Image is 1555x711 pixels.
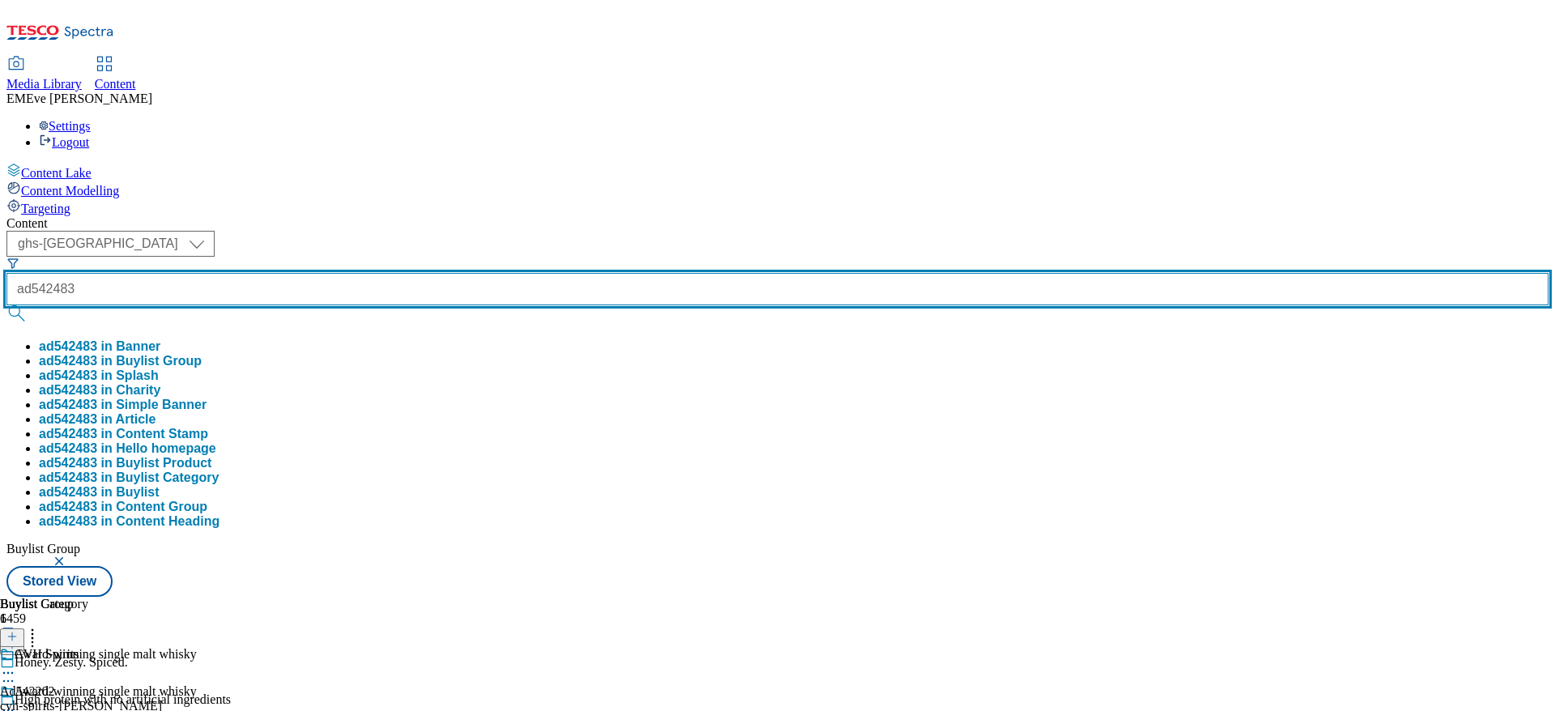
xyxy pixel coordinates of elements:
[116,485,159,499] span: Buylist
[39,354,202,368] div: ad542483 in
[39,119,91,133] a: Settings
[95,57,136,92] a: Content
[15,647,79,662] div: CVH Spirits
[39,500,207,514] button: ad542483 in Content Group
[116,441,216,455] span: Hello homepage
[39,383,160,398] button: ad542483 in Charity
[39,427,208,441] div: ad542483 in
[39,485,160,500] div: ad542483 in
[6,273,1549,305] input: Search
[6,542,80,556] span: Buylist Group
[21,184,119,198] span: Content Modelling
[39,456,211,470] button: ad542483 in Buylist Product
[39,485,160,500] button: ad542483 in Buylist
[6,57,82,92] a: Media Library
[39,368,159,383] button: ad542483 in Splash
[6,566,113,597] button: Stored View
[6,257,19,270] svg: Search Filters
[15,684,197,699] div: Award-winning single malt whisky
[26,92,152,105] span: Eve [PERSON_NAME]
[39,470,219,485] button: ad542483 in Buylist Category
[6,163,1549,181] a: Content Lake
[6,92,26,105] span: EM
[21,166,92,180] span: Content Lake
[39,135,89,149] a: Logout
[39,441,216,456] button: ad542483 in Hello homepage
[39,514,219,529] button: ad542483 in Content Heading
[39,412,155,427] button: ad542483 in Article
[95,77,136,91] span: Content
[39,339,160,354] button: ad542483 in Banner
[6,198,1549,216] a: Targeting
[6,181,1549,198] a: Content Modelling
[116,427,208,441] span: Content Stamp
[116,354,202,368] span: Buylist Group
[6,77,82,91] span: Media Library
[39,427,208,441] button: ad542483 in Content Stamp
[39,398,207,412] button: ad542483 in Simple Banner
[39,354,202,368] button: ad542483 in Buylist Group
[21,202,70,215] span: Targeting
[15,647,197,662] div: Award-winning single malt whisky
[39,441,216,456] div: ad542483 in
[6,216,1549,231] div: Content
